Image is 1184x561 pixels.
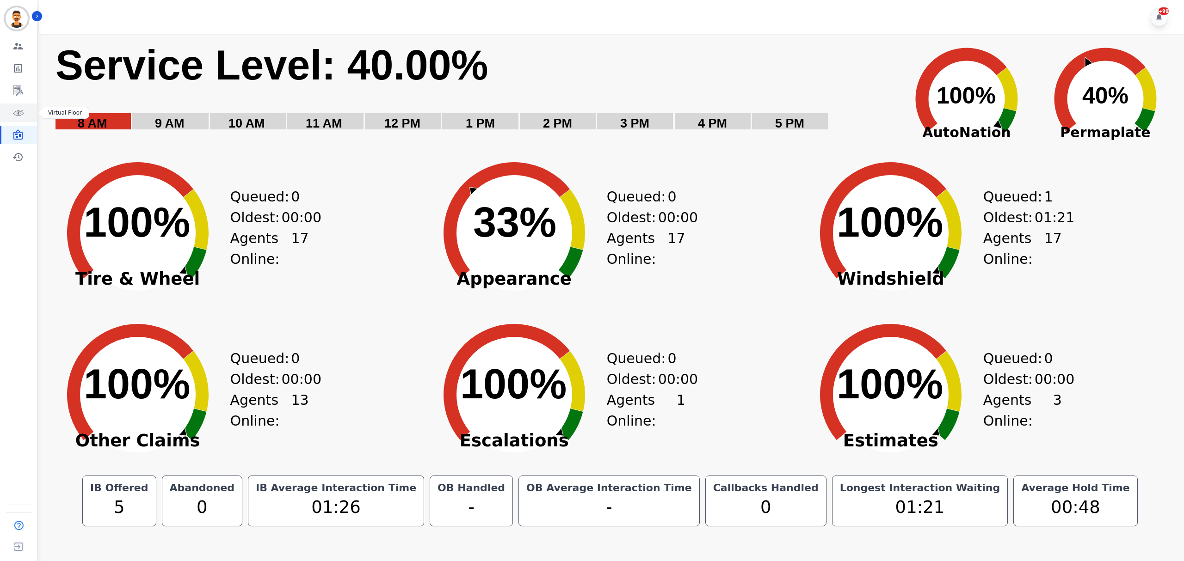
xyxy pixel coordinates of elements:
div: - [436,494,507,520]
div: Queued: [983,348,1053,369]
text: 11 AM [306,116,342,130]
text: 2 PM [543,116,572,130]
div: Agents Online: [230,390,309,431]
div: Queued: [983,186,1053,207]
div: 00:48 [1019,494,1131,520]
span: 0 [667,186,676,207]
text: 12 PM [384,116,420,130]
text: 4 PM [698,116,727,130]
span: Permaplate [1036,122,1175,143]
div: Oldest: [230,369,300,390]
text: 100% [837,199,943,245]
text: 100% [84,199,190,245]
div: Longest Interaction Waiting [838,482,1002,494]
span: 13 [291,390,308,431]
text: 100% [837,361,943,407]
div: Agents Online: [230,228,309,269]
div: OB Average Interaction Time [524,482,694,494]
span: 01:21 [1035,207,1074,228]
div: Queued: [607,186,676,207]
div: IB Offered [88,482,150,494]
div: Agents Online: [983,390,1062,431]
div: 01:21 [838,494,1002,520]
div: Oldest: [983,207,1053,228]
text: Service Level: 40.00% [55,42,488,88]
span: Appearance [422,274,607,284]
div: 01:26 [254,494,418,520]
div: Oldest: [607,369,676,390]
text: 10 AM [228,116,265,130]
svg: Service Level: 0% [55,40,892,144]
text: 100% [460,361,567,407]
div: - [524,494,694,520]
span: Tire & Wheel [45,274,230,284]
span: 00:00 [658,369,698,390]
span: Escalations [422,436,607,445]
span: 0 [667,348,676,369]
div: Agents Online: [607,390,685,431]
text: 8 AM [78,116,107,130]
div: Oldest: [230,207,300,228]
span: AutoNation [897,122,1036,143]
text: 40% [1082,83,1128,109]
div: Callbacks Handled [711,482,820,494]
div: 0 [168,494,236,520]
text: 3 PM [620,116,649,130]
div: Abandoned [168,482,236,494]
div: Queued: [230,348,300,369]
span: 1 [677,390,685,431]
span: 0 [1044,348,1053,369]
span: 17 [668,228,685,269]
div: 5 [88,494,150,520]
div: Agents Online: [983,228,1062,269]
span: Estimates [798,436,983,445]
text: 9 AM [155,116,185,130]
div: Oldest: [607,207,676,228]
span: 0 [291,348,300,369]
div: Average Hold Time [1019,482,1131,494]
span: Windshield [798,274,983,284]
span: Other Claims [45,436,230,445]
text: 100% [84,361,190,407]
div: IB Average Interaction Time [254,482,418,494]
img: Bordered avatar [6,7,28,30]
span: 1 [1044,186,1053,207]
span: 3 [1053,390,1062,431]
span: 00:00 [282,369,321,390]
div: Queued: [230,186,300,207]
div: OB Handled [436,482,507,494]
text: 5 PM [775,116,804,130]
div: 0 [711,494,820,520]
span: 00:00 [1035,369,1074,390]
span: 0 [291,186,300,207]
span: 00:00 [658,207,698,228]
div: Agents Online: [607,228,685,269]
div: Queued: [607,348,676,369]
text: 100% [937,83,996,109]
div: +99 [1159,7,1169,15]
span: 17 [1044,228,1062,269]
span: 00:00 [282,207,321,228]
text: 33% [473,199,556,245]
div: Oldest: [983,369,1053,390]
text: 1 PM [466,116,495,130]
span: 17 [291,228,308,269]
